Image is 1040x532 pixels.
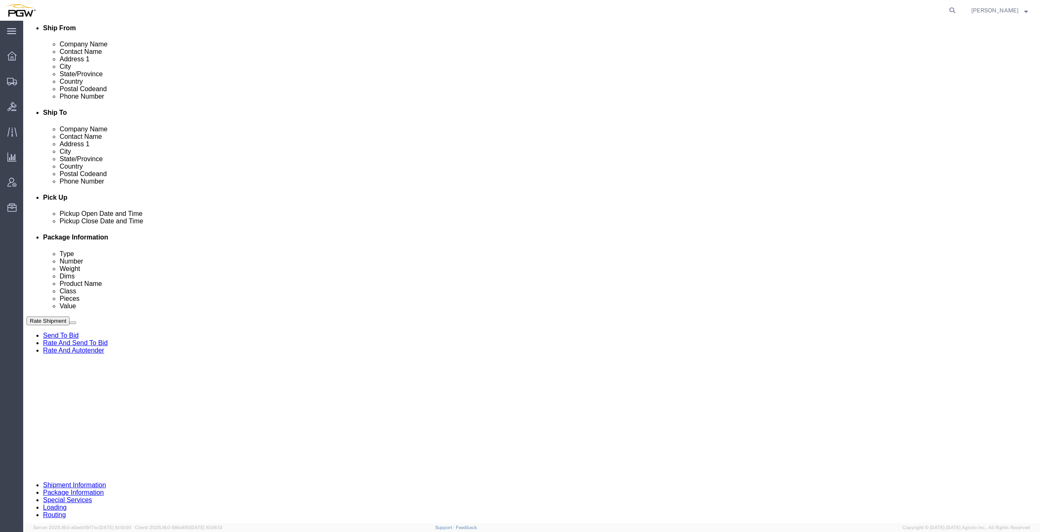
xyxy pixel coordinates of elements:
a: Support [435,525,456,530]
iframe: FS Legacy Container [23,21,1040,523]
a: Feedback [456,525,477,530]
span: Client: 2025.18.0-198a450 [135,525,222,530]
img: logo [6,4,36,17]
span: Server: 2025.18.0-a0edd1917ac [33,525,131,530]
span: Copyright © [DATE]-[DATE] Agistix Inc., All Rights Reserved [903,524,1030,531]
span: Jesse Dawson [971,6,1018,15]
span: [DATE] 10:10:00 [99,525,131,530]
button: [PERSON_NAME] [971,5,1028,15]
span: [DATE] 10:06:13 [190,525,222,530]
